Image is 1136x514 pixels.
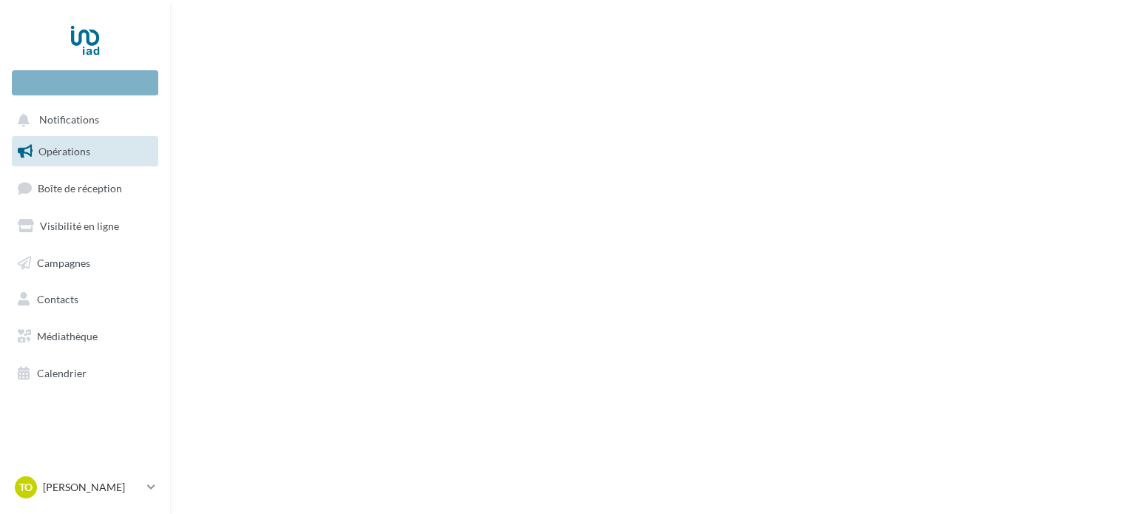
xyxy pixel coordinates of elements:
a: Boîte de réception [9,172,161,204]
a: Médiathèque [9,321,161,352]
span: Notifications [39,114,99,126]
a: Campagnes [9,248,161,279]
a: To [PERSON_NAME] [12,473,158,501]
span: Contacts [37,293,78,305]
span: Boîte de réception [38,182,122,195]
a: Opérations [9,136,161,167]
span: Opérations [38,145,90,158]
span: Médiathèque [37,330,98,342]
a: Contacts [9,284,161,315]
a: Calendrier [9,358,161,389]
span: Campagnes [37,256,90,268]
div: Nouvelle campagne [12,70,158,95]
a: Visibilité en ligne [9,211,161,242]
p: [PERSON_NAME] [43,480,141,495]
span: Visibilité en ligne [40,220,119,232]
span: Calendrier [37,367,87,379]
span: To [19,480,33,495]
